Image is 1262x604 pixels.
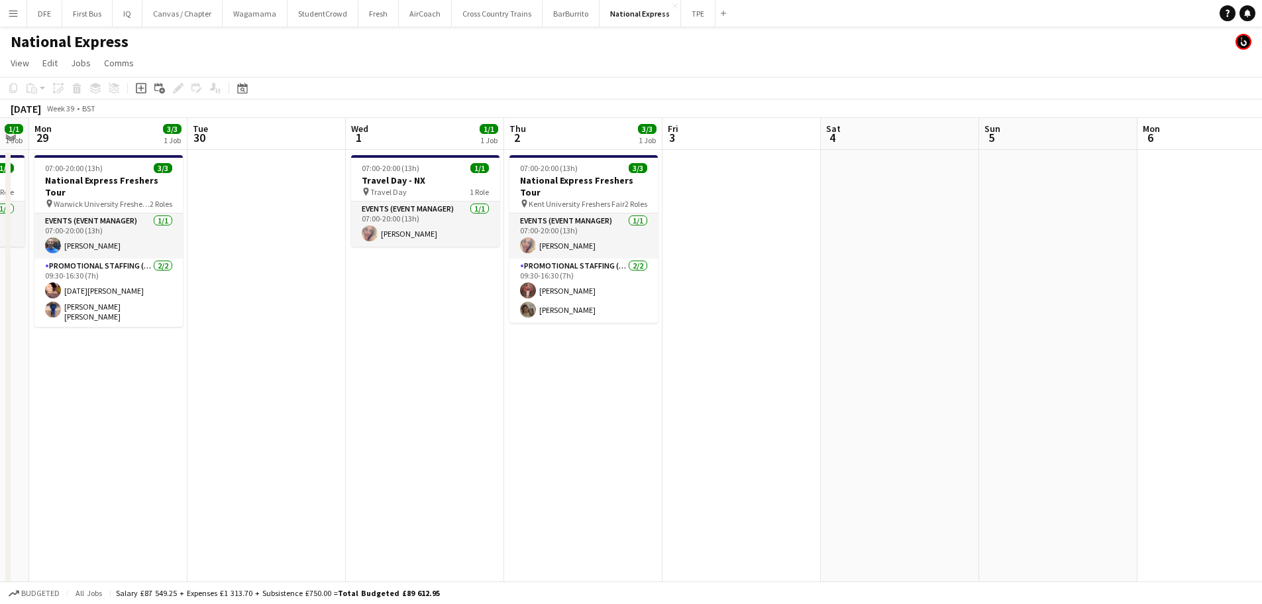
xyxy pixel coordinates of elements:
[27,1,62,27] button: DFE
[288,1,358,27] button: StudentCrowd
[681,1,715,27] button: TPE
[44,103,77,113] span: Week 39
[62,1,113,27] button: First Bus
[1236,34,1251,50] app-user-avatar: Tim Bodenham
[21,589,60,598] span: Budgeted
[5,54,34,72] a: View
[142,1,223,27] button: Canvas / Chapter
[42,57,58,69] span: Edit
[104,57,134,69] span: Comms
[600,1,681,27] button: National Express
[82,103,95,113] div: BST
[116,588,440,598] div: Salary £87 549.25 + Expenses £1 313.70 + Subsistence £750.00 =
[223,1,288,27] button: Wagamama
[11,32,129,52] h1: National Express
[73,588,105,598] span: All jobs
[543,1,600,27] button: BarBurrito
[399,1,452,27] button: AirCoach
[37,54,63,72] a: Edit
[452,1,543,27] button: Cross Country Trains
[66,54,96,72] a: Jobs
[7,586,62,601] button: Budgeted
[71,57,91,69] span: Jobs
[113,1,142,27] button: IQ
[99,54,139,72] a: Comms
[11,57,29,69] span: View
[358,1,399,27] button: Fresh
[338,588,440,598] span: Total Budgeted £89 612.95
[11,102,41,115] div: [DATE]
